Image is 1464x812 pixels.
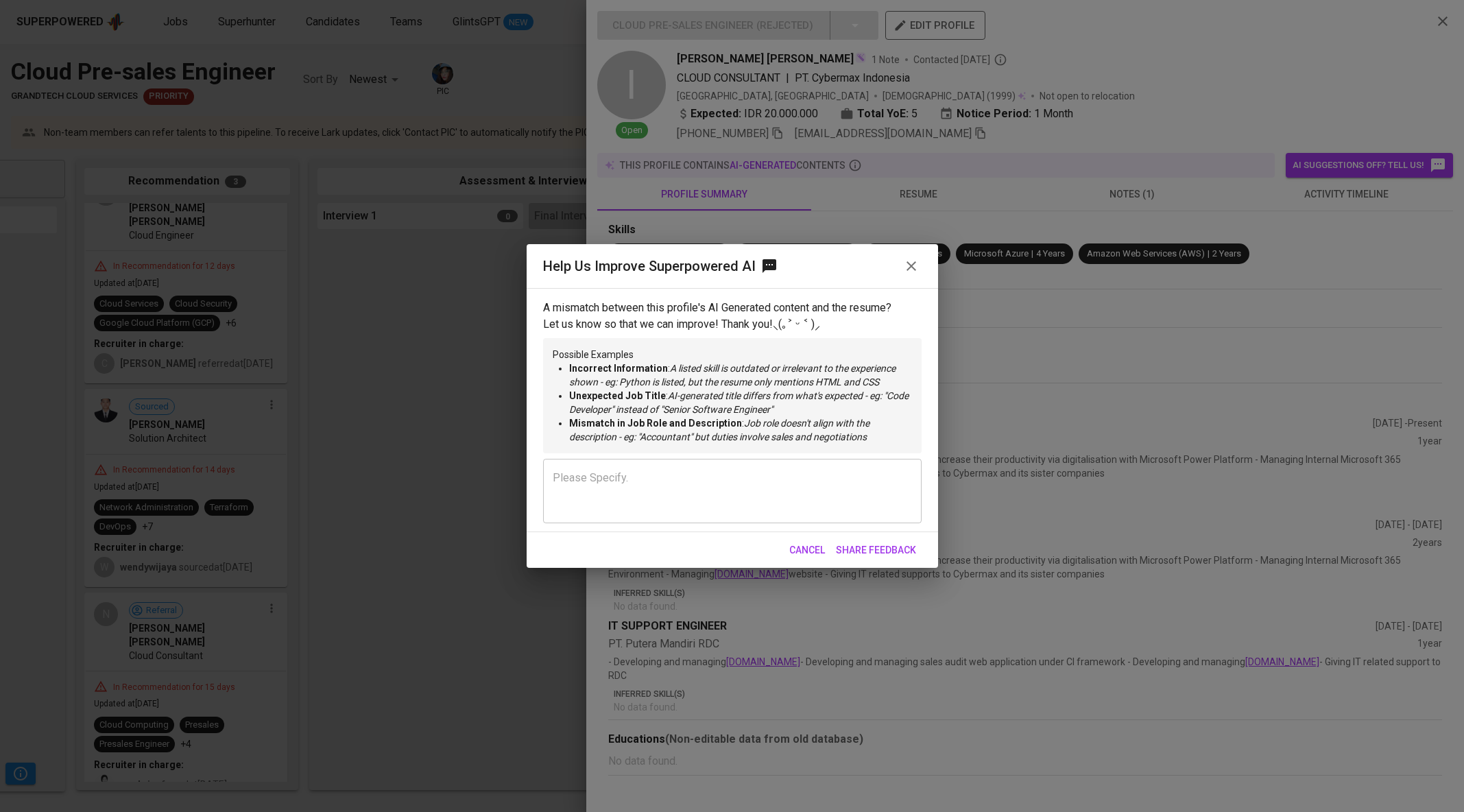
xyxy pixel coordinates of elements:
[569,390,909,415] i: AI-generated title differs from what's expected - eg: "Code Developer" instead of "Senior Softwar...
[569,363,668,374] b: Incorrect Information
[569,363,896,387] i: A listed skill is outdated or irrelevant to the experience shown - eg: Python is listed, but the ...
[830,538,922,563] button: Share Feedback
[569,361,912,389] li: :
[789,542,825,559] span: Cancel
[553,348,912,444] p: Possible Examples
[543,255,756,277] h6: Help Us Improve Superpowered AI
[569,418,742,429] b: Mismatch in Job Role and Description
[569,416,912,444] li: :
[784,538,830,563] button: Cancel
[836,542,916,559] span: Share Feedback
[569,390,666,401] b: Unexpected Job Title
[569,418,869,442] i: Job role doesn't align with the description - eg: "Accountant" but duties involve sales and negot...
[569,389,912,416] li: :
[543,300,922,333] p: A mismatch between this profile's AI Generated content and the resume? Let us know so that we can...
